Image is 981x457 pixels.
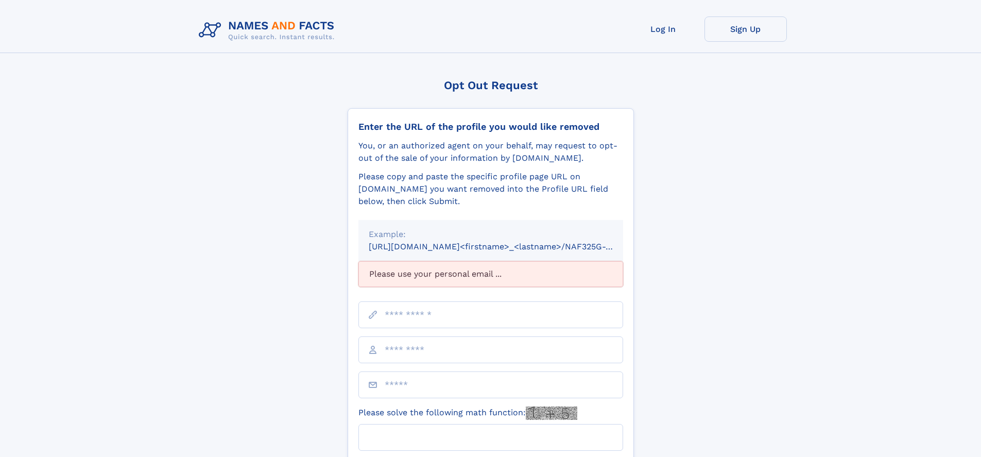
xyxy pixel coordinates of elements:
small: [URL][DOMAIN_NAME]<firstname>_<lastname>/NAF325G-xxxxxxxx [369,242,643,251]
div: Enter the URL of the profile you would like removed [358,121,623,132]
img: Logo Names and Facts [195,16,343,44]
div: Example: [369,228,613,241]
div: You, or an authorized agent on your behalf, may request to opt-out of the sale of your informatio... [358,140,623,164]
a: Sign Up [704,16,787,42]
div: Please copy and paste the specific profile page URL on [DOMAIN_NAME] you want removed into the Pr... [358,171,623,208]
div: Please use your personal email ... [358,261,623,287]
div: Opt Out Request [348,79,634,92]
a: Log In [622,16,704,42]
label: Please solve the following math function: [358,407,577,420]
